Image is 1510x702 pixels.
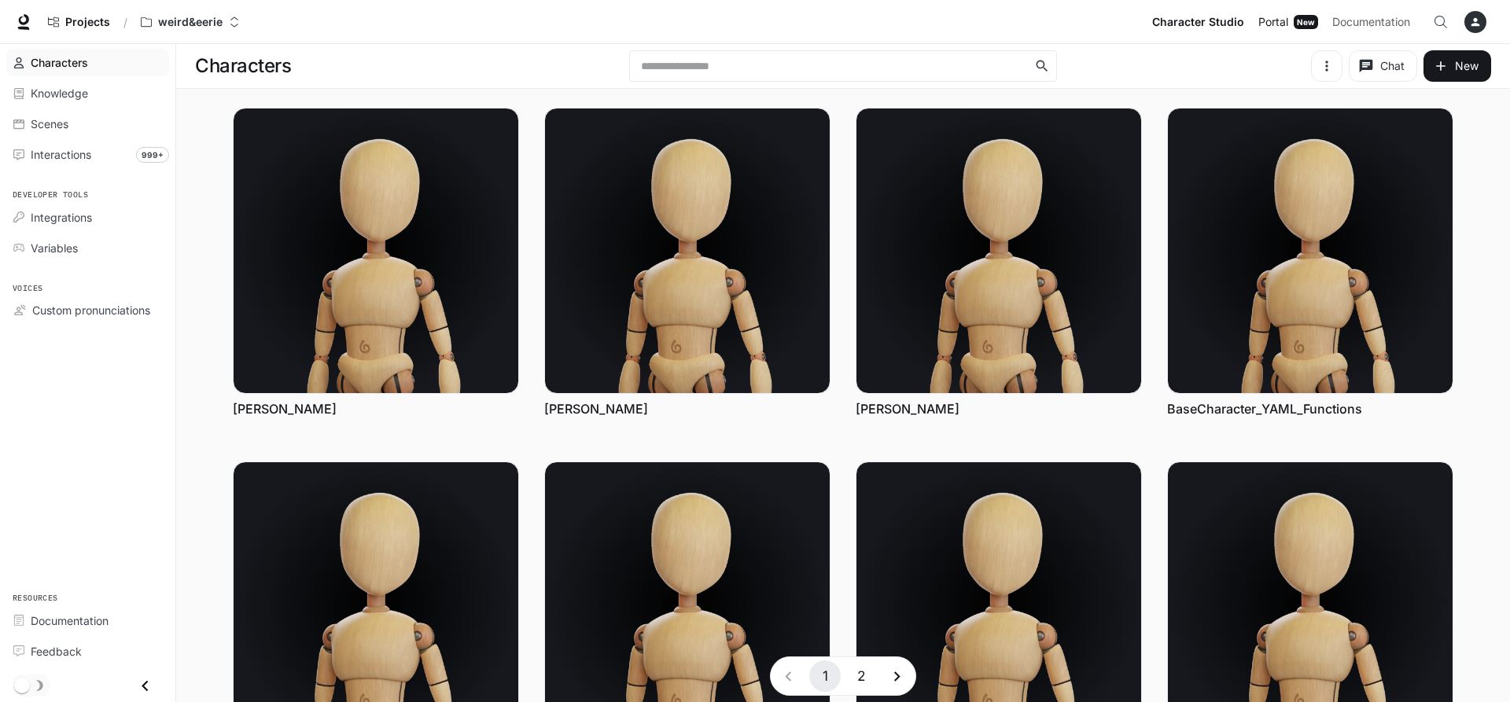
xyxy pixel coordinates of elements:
[856,400,959,417] a: [PERSON_NAME]
[234,108,518,393] img: Alice Weidel
[31,85,88,101] span: Knowledge
[65,16,110,29] span: Projects
[134,6,247,38] button: Open workspace menu
[1258,13,1288,32] span: Portal
[41,6,117,38] a: Go to projects
[31,116,68,132] span: Scenes
[31,209,92,226] span: Integrations
[6,49,169,76] a: Characters
[545,108,830,393] img: Andreas Spechtl
[1167,400,1362,417] a: BaseCharacter_YAML_Functions
[1326,6,1422,38] a: Documentation
[127,670,163,702] button: Close drawer
[845,660,877,692] button: Go to page 2
[195,50,291,82] h1: Characters
[809,660,841,692] button: page 1
[6,141,169,168] a: Interactions
[14,676,30,693] span: Dark mode toggle
[1349,50,1417,82] button: Chat
[6,204,169,231] a: Integrations
[31,54,88,71] span: Characters
[6,296,169,324] a: Custom pronunciations
[882,660,913,692] button: Go to next page
[1152,13,1244,32] span: Character Studio
[6,607,169,634] a: Documentation
[31,146,91,163] span: Interactions
[158,16,223,29] p: weird&eerie
[117,14,134,31] div: /
[6,638,169,665] a: Feedback
[1146,6,1250,38] a: Character Studio
[136,147,169,163] span: 999+
[1252,6,1324,38] a: PortalNew
[1168,108,1453,393] img: BaseCharacter_YAML_Functions
[1425,6,1457,38] button: Open Command Menu
[6,234,169,262] a: Variables
[1294,15,1318,29] div: New
[233,400,337,417] a: [PERSON_NAME]
[32,302,150,318] span: Custom pronunciations
[544,400,648,417] a: [PERSON_NAME]
[31,240,78,256] span: Variables
[770,656,916,696] nav: pagination navigation
[6,110,169,138] a: Scenes
[31,643,82,660] span: Feedback
[1332,13,1410,32] span: Documentation
[856,108,1141,393] img: Annea Lounatvuori
[31,612,109,629] span: Documentation
[6,79,169,107] a: Knowledge
[1423,50,1491,82] button: New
